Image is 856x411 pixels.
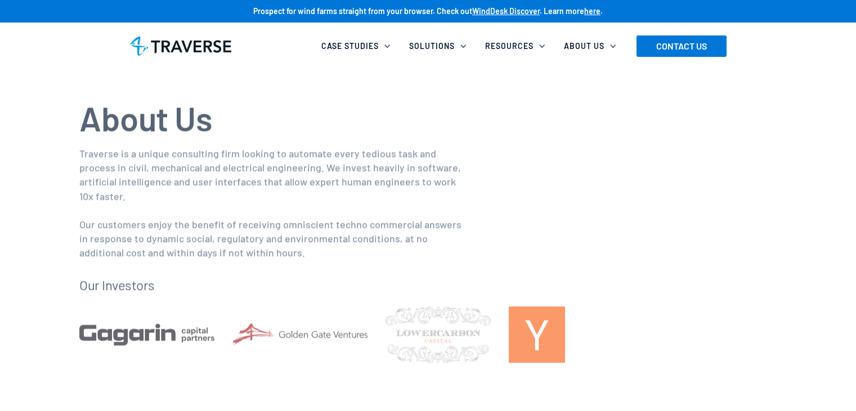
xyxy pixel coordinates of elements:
[557,34,628,59] div: About Us
[478,34,557,59] div: Resources
[564,41,604,52] div: About Us
[584,6,600,16] a: here
[472,6,540,16] a: WindDesk Discover
[79,277,777,293] h1: Our Investors
[315,34,402,59] div: Case Studies
[321,41,379,52] div: Case Studies
[485,41,534,52] div: Resources
[600,6,603,16] strong: .
[253,6,472,16] strong: Prospect for wind farms straight from your browser. Check out
[540,6,584,16] strong: . Learn more
[79,146,462,260] p: Traverse is a unique consulting firm looking to automate every tedious task and process in civil,...
[409,41,455,52] div: Solutions
[402,34,478,59] div: Solutions
[637,35,727,57] a: CONTACT US
[79,97,777,138] h1: About Us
